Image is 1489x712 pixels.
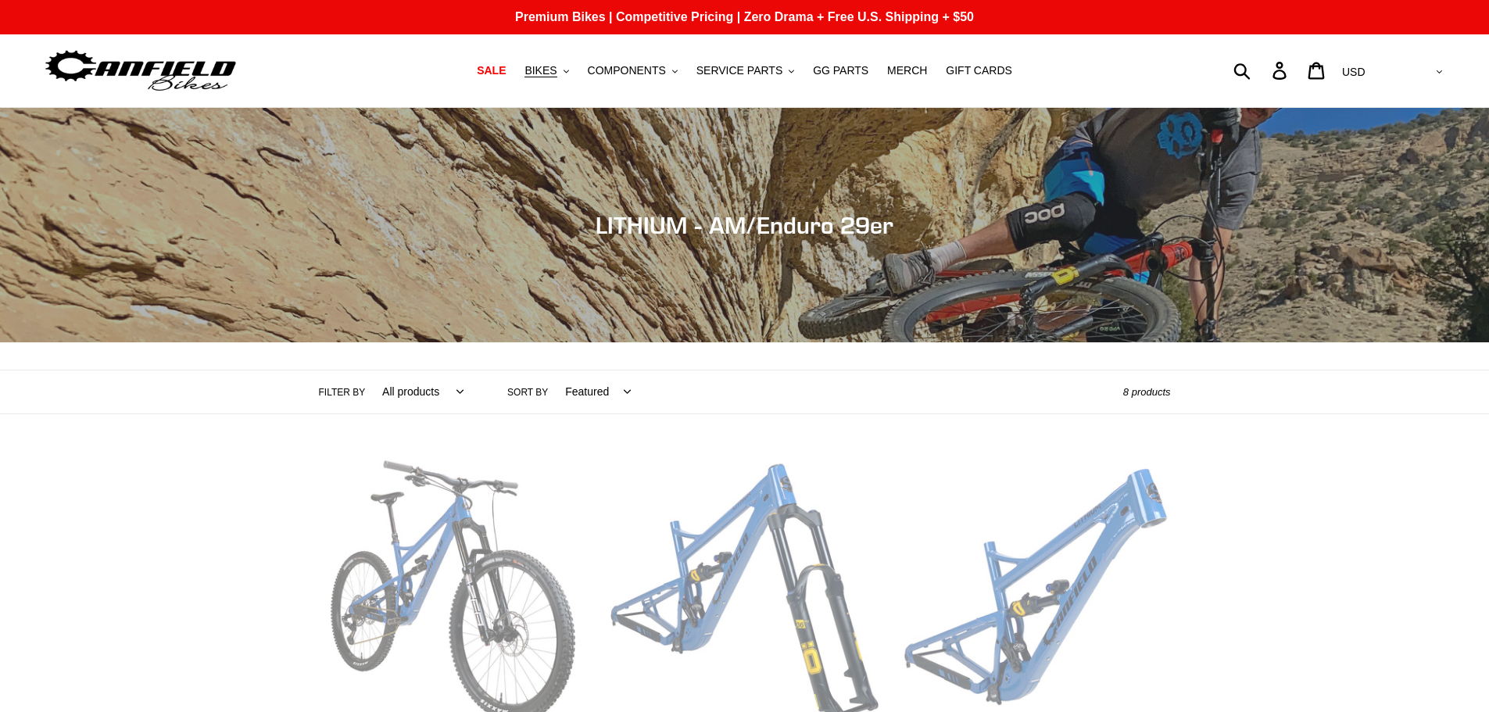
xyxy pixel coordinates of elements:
span: LITHIUM - AM/Enduro 29er [596,211,893,239]
a: GG PARTS [805,60,876,81]
label: Filter by [319,385,366,399]
button: SERVICE PARTS [689,60,802,81]
label: Sort by [507,385,548,399]
a: MERCH [879,60,935,81]
span: COMPONENTS [588,64,666,77]
span: SALE [477,64,506,77]
span: BIKES [524,64,557,77]
span: MERCH [887,64,927,77]
img: Canfield Bikes [43,46,238,95]
a: GIFT CARDS [938,60,1020,81]
span: 8 products [1123,386,1171,398]
button: COMPONENTS [580,60,685,81]
span: GIFT CARDS [946,64,1012,77]
a: SALE [469,60,514,81]
input: Search [1242,53,1282,88]
span: GG PARTS [813,64,868,77]
span: SERVICE PARTS [696,64,782,77]
button: BIKES [517,60,576,81]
